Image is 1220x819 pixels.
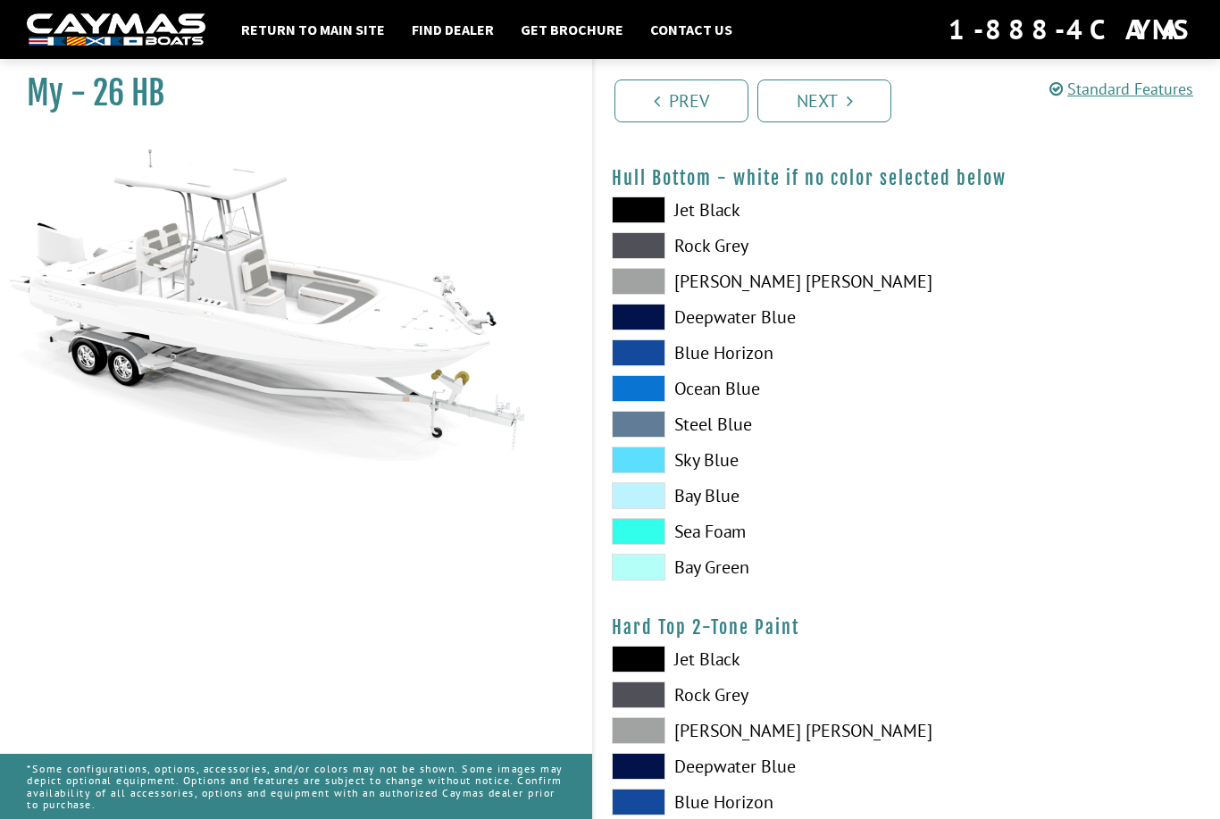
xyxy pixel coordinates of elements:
p: *Some configurations, options, accessories, and/or colors may not be shown. Some images may depic... [27,754,565,819]
label: Sky Blue [612,447,890,473]
a: Contact Us [641,18,741,41]
a: Next [757,79,891,122]
label: Deepwater Blue [612,753,890,780]
a: Get Brochure [512,18,632,41]
a: Prev [614,79,748,122]
label: Sea Foam [612,518,890,545]
div: 1-888-4CAYMAS [948,10,1193,49]
label: [PERSON_NAME] [PERSON_NAME] [612,268,890,295]
ul: Pagination [610,77,1220,122]
a: Find Dealer [403,18,503,41]
label: Blue Horizon [612,789,890,815]
a: Return to main site [232,18,394,41]
label: [PERSON_NAME] [PERSON_NAME] [612,717,890,744]
label: Rock Grey [612,232,890,259]
label: Jet Black [612,196,890,223]
label: Ocean Blue [612,375,890,402]
img: white-logo-c9c8dbefe5ff5ceceb0f0178aa75bf4bb51f6bca0971e226c86eb53dfe498488.png [27,13,205,46]
a: Standard Features [1049,79,1193,99]
h4: Hard Top 2-Tone Paint [612,616,1202,639]
label: Deepwater Blue [612,304,890,330]
h4: Hull Bottom - white if no color selected below [612,167,1202,189]
label: Bay Blue [612,482,890,509]
h1: My - 26 HB [27,73,547,113]
label: Rock Grey [612,681,890,708]
label: Jet Black [612,646,890,673]
label: Bay Green [612,554,890,581]
label: Blue Horizon [612,339,890,366]
label: Steel Blue [612,411,890,438]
